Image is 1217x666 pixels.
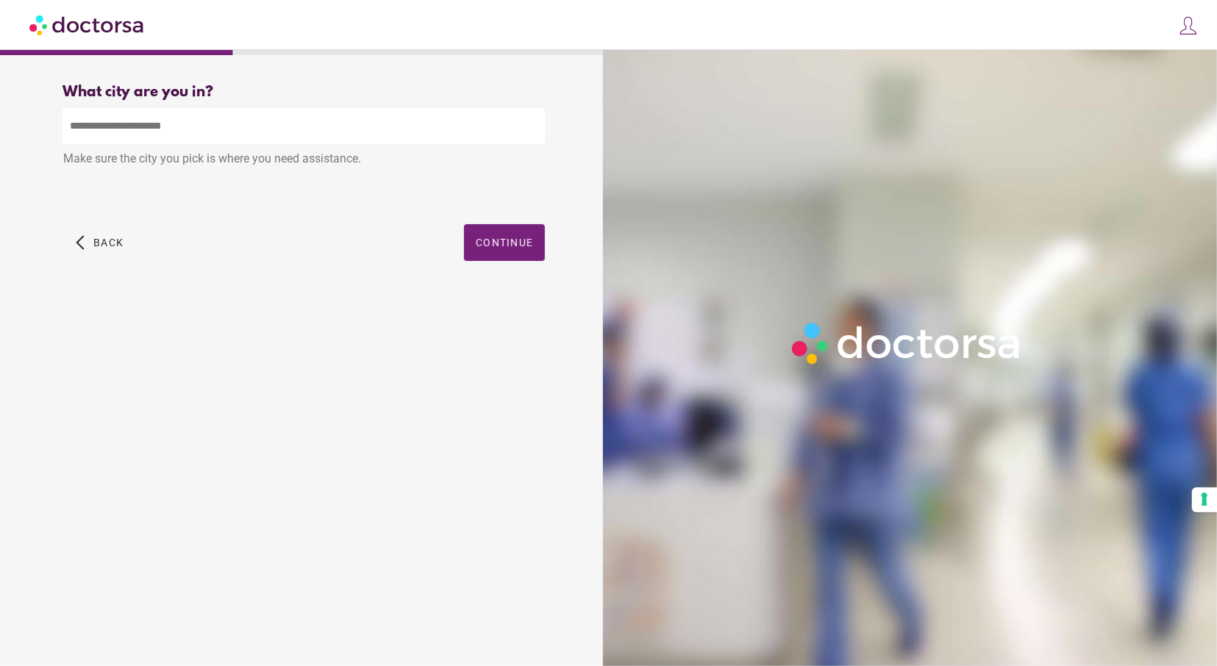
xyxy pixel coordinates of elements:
[785,316,1029,370] img: Logo-Doctorsa-trans-White-partial-flat.png
[1192,487,1217,512] button: Your consent preferences for tracking technologies
[63,144,545,176] div: Make sure the city you pick is where you need assistance.
[464,224,545,261] button: Continue
[93,237,124,248] span: Back
[63,84,545,101] div: What city are you in?
[29,8,146,41] img: Doctorsa.com
[70,224,129,261] button: arrow_back_ios Back
[1178,15,1199,36] img: icons8-customer-100.png
[476,237,533,248] span: Continue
